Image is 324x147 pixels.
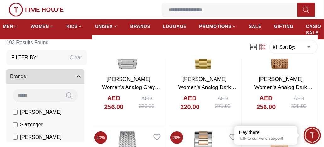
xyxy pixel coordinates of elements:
span: 20 % [170,131,183,144]
span: Sort By: [278,44,295,50]
p: Talk to our watch expert! [239,136,293,141]
span: [PERSON_NAME] [20,134,62,141]
div: AED 320.00 [133,95,160,110]
a: PROMOTIONS [199,21,236,32]
a: BRANDS [130,21,150,32]
a: LUGGAGE [163,21,187,32]
input: Slazenger [13,122,18,127]
span: [PERSON_NAME] [20,108,62,116]
div: AED 320.00 [286,95,312,110]
a: SALE [249,21,261,32]
span: GIFTING [274,23,293,29]
a: UNISEX [95,21,117,32]
div: Clear [70,54,82,61]
span: Brands [10,73,26,80]
a: [PERSON_NAME] Women's Analog Dark Green Dial Watch - LC08155.170 [178,76,236,106]
input: [PERSON_NAME] [13,110,18,115]
h6: 193 Results Found [6,35,87,50]
h4: AED 220.00 [173,94,207,111]
span: 20 % [94,131,107,144]
a: [PERSON_NAME] Women's Analog Dark Green Dial Watch - LC08136.470 [254,76,312,106]
input: [PERSON_NAME] [13,135,18,140]
a: GIFTING [274,21,293,32]
span: UNISEX [95,23,113,29]
a: MEN [3,21,18,32]
button: Sort By: [272,44,295,50]
div: Hey there! [239,129,293,135]
div: AED 275.00 [209,95,236,110]
span: CASIO SALE [306,23,321,36]
span: LUGGAGE [163,23,187,29]
span: BRANDS [130,23,150,29]
div: Chat Widget [304,127,321,144]
span: KIDS [66,23,78,29]
span: PROMOTIONS [199,23,232,29]
span: Slazenger [20,121,43,129]
a: KIDS [66,21,82,32]
a: WOMEN [31,21,54,32]
span: MEN [3,23,13,29]
h3: Filter By [11,54,36,61]
img: ... [9,3,64,17]
span: WOMEN [31,23,49,29]
a: CASIO SALE [306,21,321,38]
span: SALE [249,23,261,29]
h4: AED 256.00 [97,94,131,111]
a: [PERSON_NAME] Women's Analog Grey Dial Watch - LC08195.560 [97,76,160,98]
button: Brands [6,69,84,84]
h4: AED 256.00 [249,94,283,111]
